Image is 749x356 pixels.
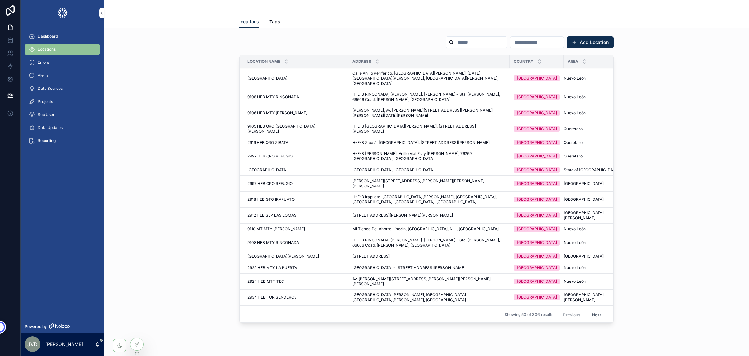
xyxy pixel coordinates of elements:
[352,178,506,189] span: [PERSON_NAME][STREET_ADDRESS][PERSON_NAME][PERSON_NAME][PERSON_NAME]
[514,59,533,64] span: Country
[564,197,622,202] a: [GEOGRAPHIC_DATA]
[247,110,307,116] span: 9106 HEB MTY [PERSON_NAME]
[352,167,506,172] a: [GEOGRAPHIC_DATA], [GEOGRAPHIC_DATA]
[505,312,553,317] span: Showing 50 of 306 results
[564,140,622,145] a: Querétaro
[514,75,560,81] a: [GEOGRAPHIC_DATA]
[564,110,586,116] span: Nuevo León
[514,265,560,271] a: [GEOGRAPHIC_DATA]
[514,110,560,116] a: [GEOGRAPHIC_DATA]
[352,140,490,145] span: H-E-B Zibatá, [GEOGRAPHIC_DATA]. [STREET_ADDRESS][PERSON_NAME]
[352,194,506,205] a: H-E-B Irapuato, [GEOGRAPHIC_DATA][PERSON_NAME], [GEOGRAPHIC_DATA], [GEOGRAPHIC_DATA], [GEOGRAPHIC...
[564,181,622,186] a: [GEOGRAPHIC_DATA]
[352,167,434,172] span: [GEOGRAPHIC_DATA], [GEOGRAPHIC_DATA]
[247,295,297,300] span: 2934 HEB TOR SENDEROS
[517,126,557,132] div: [GEOGRAPHIC_DATA]
[352,226,506,232] a: Mi Tienda Del Ahorro Lincoln, [GEOGRAPHIC_DATA], N.L., [GEOGRAPHIC_DATA]
[269,19,280,25] span: Tags
[517,294,557,300] div: [GEOGRAPHIC_DATA]
[25,122,100,133] a: Data Updates
[27,340,38,348] span: JVd
[517,212,557,218] div: [GEOGRAPHIC_DATA]
[247,254,345,259] a: [GEOGRAPHIC_DATA][PERSON_NAME]
[517,253,557,259] div: [GEOGRAPHIC_DATA]
[247,140,345,145] a: 2919 HEB QRO ZIBATA
[38,138,56,143] span: Reporting
[514,240,560,246] a: [GEOGRAPHIC_DATA]
[352,71,506,86] a: Calle Anillo Periférico, [GEOGRAPHIC_DATA][PERSON_NAME], [DATE][GEOGRAPHIC_DATA][PERSON_NAME], [G...
[21,26,104,155] div: scrollable content
[247,94,345,100] a: 9108 HEB MTY RINCONADA
[25,109,100,120] a: Sub User
[564,181,604,186] span: [GEOGRAPHIC_DATA]
[517,110,557,116] div: [GEOGRAPHIC_DATA]
[564,254,622,259] a: [GEOGRAPHIC_DATA]
[352,151,506,161] a: H-E-B [PERSON_NAME], Anillo Vial Fray [PERSON_NAME], 76269 [GEOGRAPHIC_DATA], [GEOGRAPHIC_DATA]
[38,112,55,117] span: Sub User
[247,213,345,218] a: 2912 HEB SLP LAS LOMAS
[514,94,560,100] a: [GEOGRAPHIC_DATA]
[564,265,586,270] span: Nuevo León
[514,279,560,284] a: [GEOGRAPHIC_DATA]
[352,92,506,102] a: H-E-B RINCONADA, [PERSON_NAME]. [PERSON_NAME] - Sta. [PERSON_NAME], 66606 Cdad. [PERSON_NAME], [G...
[247,124,345,134] span: 9105 HEB QRO [GEOGRAPHIC_DATA][PERSON_NAME]
[564,279,586,284] span: Nuevo León
[564,126,583,131] span: Querétaro
[587,310,606,320] button: Next
[517,181,557,186] div: [GEOGRAPHIC_DATA]
[247,154,293,159] span: 2997 HEB QRO REFUGIO
[564,94,622,100] a: Nuevo León
[247,59,280,64] span: Location Name
[352,213,506,218] a: [STREET_ADDRESS][PERSON_NAME][PERSON_NAME]
[352,265,506,270] a: [GEOGRAPHIC_DATA] - [STREET_ADDRESS][PERSON_NAME]
[514,294,560,300] a: [GEOGRAPHIC_DATA]
[514,253,560,259] a: [GEOGRAPHIC_DATA]
[564,226,586,232] span: Nuevo León
[38,47,56,52] span: Locations
[247,226,305,232] span: 9110 MT MTY [PERSON_NAME]
[352,108,506,118] span: [PERSON_NAME], Av. [PERSON_NAME][STREET_ADDRESS][PERSON_NAME][PERSON_NAME][DATE][PERSON_NAME]
[568,59,578,64] span: Area
[564,197,604,202] span: [GEOGRAPHIC_DATA]
[564,154,622,159] a: Querétaro
[352,124,506,134] a: H-E-B [GEOGRAPHIC_DATA][PERSON_NAME], [STREET_ADDRESS][PERSON_NAME]
[517,153,557,159] div: [GEOGRAPHIC_DATA]
[247,140,288,145] span: 2919 HEB QRO ZIBATA
[352,238,506,248] a: H-E-B RINCONADA, [PERSON_NAME]. [PERSON_NAME] - Sta. [PERSON_NAME], 66606 Cdad. [PERSON_NAME], [G...
[564,240,622,245] a: Nuevo León
[567,36,614,48] button: Add Location
[247,295,345,300] a: 2934 HEB TOR SENDEROS
[352,276,506,287] a: Av. [PERSON_NAME][STREET_ADDRESS][PERSON_NAME][PERSON_NAME][PERSON_NAME]
[352,254,506,259] a: [STREET_ADDRESS]
[564,210,622,221] a: [GEOGRAPHIC_DATA][PERSON_NAME]
[517,75,557,81] div: [GEOGRAPHIC_DATA]
[25,324,47,329] span: Powered by
[247,76,345,81] a: [GEOGRAPHIC_DATA]
[514,181,560,186] a: [GEOGRAPHIC_DATA]
[564,126,622,131] a: Querétaro
[38,60,49,65] span: Errors
[564,154,583,159] span: Querétaro
[564,226,622,232] a: Nuevo León
[514,140,560,145] a: [GEOGRAPHIC_DATA]
[564,76,622,81] a: Nuevo León
[38,99,53,104] span: Projects
[564,110,622,116] a: Nuevo León
[38,73,48,78] span: Alerts
[517,167,557,173] div: [GEOGRAPHIC_DATA]
[247,181,345,186] a: 2997 HEB QRO REFUGIO
[564,140,583,145] span: Querétaro
[564,292,622,303] a: [GEOGRAPHIC_DATA][PERSON_NAME]
[269,16,280,29] a: Tags
[247,167,287,172] span: [GEOGRAPHIC_DATA]
[514,126,560,132] a: [GEOGRAPHIC_DATA]
[564,94,586,100] span: Nuevo León
[517,279,557,284] div: [GEOGRAPHIC_DATA]
[247,265,297,270] span: 2929 HEB MTY LA PUERTA
[247,265,345,270] a: 2929 HEB MTY LA PUERTA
